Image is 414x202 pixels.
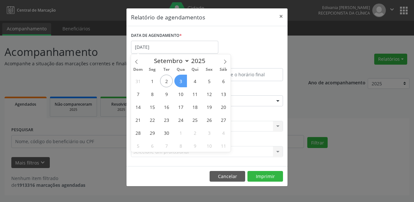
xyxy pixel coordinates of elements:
[189,101,201,113] span: Setembro 18, 2025
[217,139,230,152] span: Outubro 11, 2025
[202,68,216,72] span: Sex
[132,126,144,139] span: Setembro 28, 2025
[131,13,205,21] h5: Relatório de agendamentos
[216,68,231,72] span: Sáb
[160,101,173,113] span: Setembro 16, 2025
[203,126,215,139] span: Outubro 3, 2025
[189,113,201,126] span: Setembro 25, 2025
[217,101,230,113] span: Setembro 20, 2025
[209,68,283,81] input: Selecione o horário final
[160,126,173,139] span: Setembro 30, 2025
[174,68,188,72] span: Qua
[174,113,187,126] span: Setembro 24, 2025
[189,75,201,87] span: Setembro 4, 2025
[132,113,144,126] span: Setembro 21, 2025
[247,171,283,182] button: Imprimir
[203,101,215,113] span: Setembro 19, 2025
[131,41,218,54] input: Selecione uma data ou intervalo
[217,88,230,100] span: Setembro 13, 2025
[203,139,215,152] span: Outubro 10, 2025
[131,68,145,72] span: Dom
[160,139,173,152] span: Outubro 7, 2025
[151,56,190,65] select: Month
[131,31,182,41] label: DATA DE AGENDAMENTO
[209,58,283,68] label: ATÉ
[146,139,158,152] span: Outubro 6, 2025
[189,88,201,100] span: Setembro 11, 2025
[189,126,201,139] span: Outubro 2, 2025
[146,88,158,100] span: Setembro 8, 2025
[217,75,230,87] span: Setembro 6, 2025
[217,113,230,126] span: Setembro 27, 2025
[160,88,173,100] span: Setembro 9, 2025
[132,88,144,100] span: Setembro 7, 2025
[159,68,174,72] span: Ter
[146,75,158,87] span: Setembro 1, 2025
[160,75,173,87] span: Setembro 2, 2025
[146,126,158,139] span: Setembro 29, 2025
[160,113,173,126] span: Setembro 23, 2025
[217,126,230,139] span: Outubro 4, 2025
[132,101,144,113] span: Setembro 14, 2025
[210,171,245,182] button: Cancelar
[275,8,288,24] button: Close
[188,68,202,72] span: Qui
[146,113,158,126] span: Setembro 22, 2025
[174,126,187,139] span: Outubro 1, 2025
[203,75,215,87] span: Setembro 5, 2025
[145,68,159,72] span: Seg
[132,75,144,87] span: Agosto 31, 2025
[174,101,187,113] span: Setembro 17, 2025
[132,139,144,152] span: Outubro 5, 2025
[189,139,201,152] span: Outubro 9, 2025
[174,75,187,87] span: Setembro 3, 2025
[203,88,215,100] span: Setembro 12, 2025
[174,88,187,100] span: Setembro 10, 2025
[174,139,187,152] span: Outubro 8, 2025
[146,101,158,113] span: Setembro 15, 2025
[203,113,215,126] span: Setembro 26, 2025
[190,57,211,65] input: Year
